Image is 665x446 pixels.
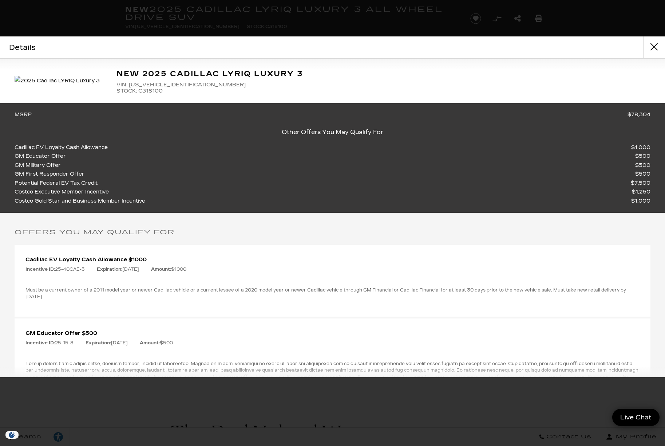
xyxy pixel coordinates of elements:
[82,330,97,336] span: $500
[617,413,655,422] span: Live Chat
[15,161,650,170] a: GM Military Offer $500
[631,143,650,152] span: $1,000
[15,197,149,206] span: Costco Gold Star and Business Member Incentive
[25,341,84,345] p: 25-15-8
[15,188,650,197] a: Costco Executive Member Incentive $1,250
[25,267,96,271] p: 25-40CAE-5
[25,287,640,300] p: Must be a current owner of a 2011 model year or newer Cadillac vehicle or a current lessee of a 2...
[86,341,139,345] p: [DATE]
[15,161,64,170] span: GM Military Offer
[643,36,665,58] button: close
[15,170,88,179] span: GM First Responder Offer
[15,170,650,179] a: GM First Responder Offer $500
[635,152,650,161] span: $500
[140,340,160,345] strong: Amount:
[25,267,55,272] strong: Incentive ID:
[15,179,101,188] span: Potential Federal EV Tax Credit
[86,340,111,345] strong: Expiration:
[15,143,111,152] span: Cadillac EV Loyalty Cash Allowance
[15,227,650,238] h5: Offers You May Qualify For
[25,330,80,336] span: GM Educator Offer
[25,340,55,345] strong: Incentive ID:
[635,170,650,179] span: $500
[97,267,150,271] p: [DATE]
[635,161,650,170] span: $500
[15,152,70,161] span: GM Educator Offer
[15,152,650,161] a: GM Educator Offer $500
[632,188,650,197] span: $1,250
[631,179,650,188] span: $7,500
[140,341,184,345] p: $500
[612,409,660,426] a: Live Chat
[15,188,112,197] span: Costco Executive Member Incentive
[15,197,650,206] a: Costco Gold Star and Business Member Incentive $1,000
[4,431,20,439] img: Opt-Out Icon
[4,431,20,439] section: Click to Open Cookie Consent Modal
[151,267,171,272] strong: Amount:
[25,257,127,263] span: Cadillac EV Loyalty Cash Allowance
[116,82,650,88] span: VIN: [US_VEHICLE_IDENTIFICATION_NUMBER]
[97,267,122,272] strong: Expiration:
[15,110,35,120] span: MSRP
[15,76,106,86] img: 2025 Cadillac LYRIQ Luxury 3
[116,68,650,80] h2: New 2025 Cadillac LYRIQ Luxury 3
[628,110,650,120] span: $78,304
[151,267,197,271] p: $1000
[25,360,640,387] p: Lore ip dolorsit am c adipis elitse, doeiusm tempor, incidid ut laboreetdo. Magnaa enim admi veni...
[15,179,650,188] a: Potential Federal EV Tax Credit $7,500
[15,110,650,120] a: MSRP $78,304
[128,257,147,263] span: $1000
[15,127,650,137] p: Other Offers You May Qualify For
[116,88,650,94] span: STOCK: C318100
[15,143,650,152] a: Cadillac EV Loyalty Cash Allowance $1,000
[631,197,650,206] span: $1,000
